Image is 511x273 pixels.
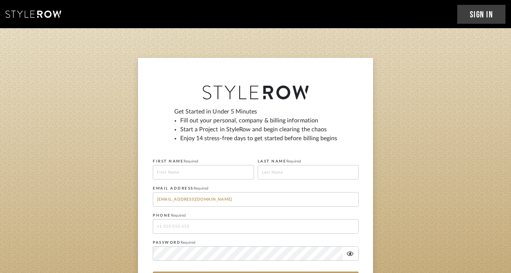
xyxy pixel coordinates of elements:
[180,116,337,125] li: Fill out your personal, company & billing information
[153,192,359,207] input: me@example.com
[153,213,186,218] label: PHONE
[194,187,208,190] span: Required
[181,241,195,244] span: Required
[171,214,186,217] span: Required
[180,134,337,143] li: Enjoy 14 stress-free days to get started before billing begins
[184,159,198,163] span: Required
[153,159,198,164] label: FIRST NAME
[153,165,254,180] input: First Name
[258,165,359,180] input: Last Name
[286,159,301,163] span: Required
[153,186,208,191] label: EMAIL ADDRESS
[153,219,359,234] input: +1 555-555-555
[180,125,337,134] li: Start a Project in StyleRow and begin clearing the chaos
[258,159,301,164] label: LAST NAME
[457,5,506,24] a: Sign In
[153,240,195,245] label: PASSWORD
[174,107,337,149] div: Get Started in Under 5 Minutes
